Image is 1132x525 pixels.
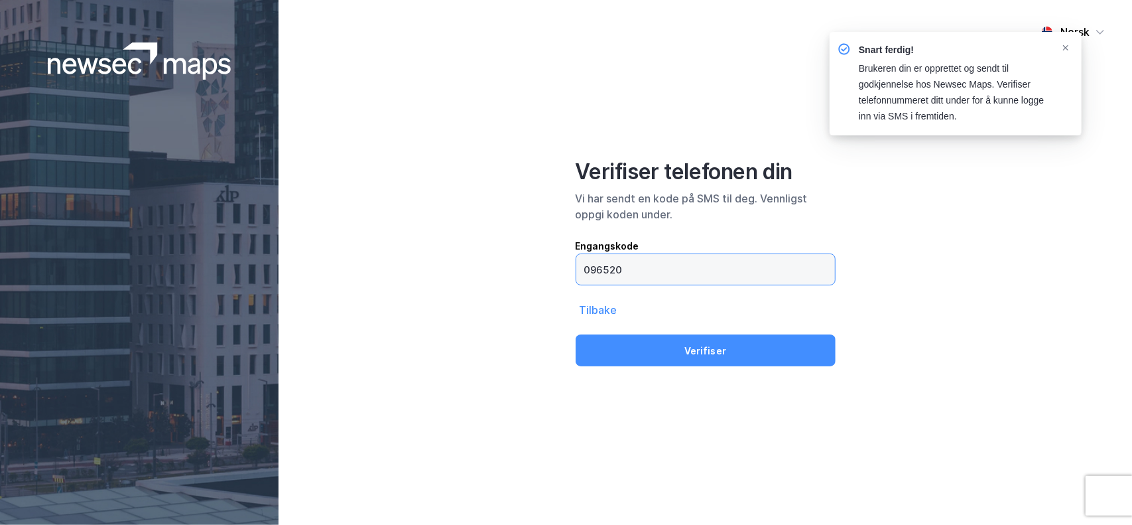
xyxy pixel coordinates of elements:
img: logoWhite.bf58a803f64e89776f2b079ca2356427.svg [48,42,231,80]
button: Tilbake [576,301,621,319]
div: Kontrollprogram for chat [1066,461,1132,525]
div: Brukeren din er opprettet og sendt til godkjennelse hos Newsec Maps. Verifiser telefonnummeret di... [859,61,1050,125]
div: Vi har sendt en kode på SMS til deg. Vennligst oppgi koden under. [576,190,836,222]
iframe: Chat Widget [1066,461,1132,525]
div: Snart ferdig! [859,42,1050,58]
div: Norsk [1060,24,1090,40]
button: Verifiser [576,335,836,366]
div: Verifiser telefonen din [576,159,836,185]
div: Engangskode [576,238,836,254]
